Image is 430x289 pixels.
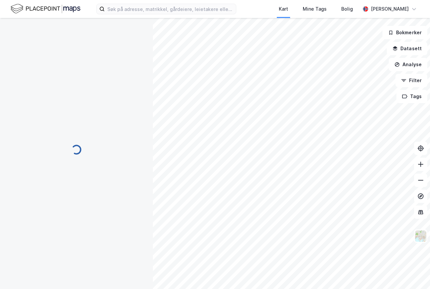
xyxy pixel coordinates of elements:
div: [PERSON_NAME] [371,5,409,13]
button: Datasett [387,42,427,55]
iframe: Chat Widget [397,257,430,289]
button: Tags [396,90,427,103]
button: Analyse [389,58,427,71]
input: Søk på adresse, matrikkel, gårdeiere, leietakere eller personer [105,4,236,14]
button: Filter [395,74,427,87]
div: Kart [279,5,288,13]
img: logo.f888ab2527a4732fd821a326f86c7f29.svg [11,3,80,15]
button: Bokmerker [382,26,427,39]
div: Bolig [341,5,353,13]
img: Z [414,230,427,242]
div: Mine Tags [303,5,327,13]
img: spinner.a6d8c91a73a9ac5275cf975e30b51cfb.svg [71,144,82,155]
